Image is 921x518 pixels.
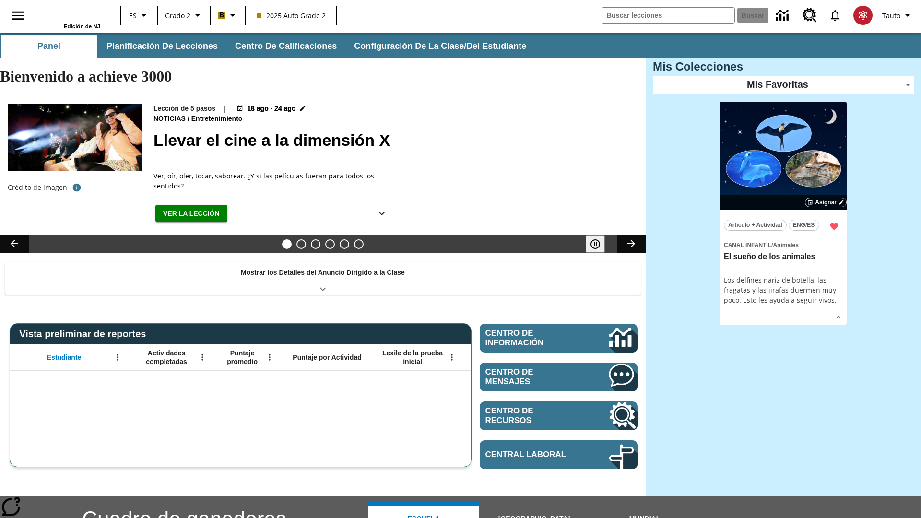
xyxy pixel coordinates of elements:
[485,329,576,348] span: Centro de información
[38,4,100,24] a: Portada
[882,11,900,21] span: Tauto
[4,1,32,30] button: Abrir el menú lateral
[124,7,154,24] button: Lenguaje: ES, Selecciona un idioma
[485,367,580,387] span: Centro de mensajes
[720,102,847,326] div: lesson details
[311,239,320,249] button: Diapositiva 3 Modas que pasaron de moda
[191,114,245,124] span: Entretenimiento
[223,104,227,114] span: |
[346,35,534,58] button: Configuración de la clase/del estudiante
[214,7,242,24] button: Boost El color de la clase es anaranjado claro. Cambiar el color de la clase.
[129,11,137,21] span: ES
[724,220,787,231] button: Artículo + Actividad
[247,104,295,114] span: 18 ago - 24 ago
[724,239,843,250] span: Tema: Canal Infantil/Animales
[826,218,843,235] button: Remover de Favoritas
[241,268,405,278] p: Mostrar los Detalles del Anuncio Dirigido a la Clase
[805,198,847,207] button: Asignar Elegir fechas
[67,179,86,196] button: Crédito de foto: The Asahi Shimbun vía Getty Images
[354,239,364,249] button: Diapositiva 6 Una idea, mucho trabajo
[99,35,225,58] button: Planificación de lecciones
[724,275,843,305] div: Los delfines nariz de botella, las fragatas y las jirafas duermen muy poco. Esto les ayuda a segu...
[770,2,797,29] a: Centro de información
[262,350,277,365] button: Abrir menú
[724,242,771,248] span: Canal Infantil
[602,8,734,23] input: Buscar campo
[38,3,100,29] div: Portada
[155,205,227,223] button: Ver la lección
[480,401,638,430] a: Centro de recursos, Se abrirá en una pestaña nueva.
[480,363,638,391] a: Centro de mensajes
[378,349,448,366] span: Lexile de la prueba inicial
[1,35,97,58] button: Panel
[773,242,798,248] span: Animales
[853,6,873,25] img: avatar image
[153,171,393,191] div: Ver, oír, oler, tocar, saborear. ¿Y si las películas fueran para todos los sentidos?
[47,353,82,362] span: Estudiante
[445,350,459,365] button: Abrir menú
[480,440,638,469] a: Central laboral
[586,235,614,253] div: Pausar
[728,220,782,230] span: Artículo + Actividad
[227,35,344,58] button: Centro de calificaciones
[165,11,190,21] span: Grado 2
[653,76,914,94] div: Mis Favoritas
[19,329,151,340] span: Vista preliminar de reportes
[485,406,580,425] span: Centro de recursos
[153,104,215,114] p: Lección de 5 pasos
[340,239,349,249] button: Diapositiva 5 ¿Cuál es la gran idea?
[653,60,914,73] h3: Mis Colecciones
[219,349,265,366] span: Puntaje promedio
[161,7,207,24] button: Grado: Grado 2, Elige un grado
[372,205,391,223] button: Ver más
[64,24,100,29] span: Edición de NJ
[815,198,837,207] span: Asignar
[257,11,326,21] span: 2025 Auto Grade 2
[282,239,292,249] button: Diapositiva 1 Llevar el cine a la dimensión X
[831,310,846,324] button: Ver más
[296,239,306,249] button: Diapositiva 2 ¿Lo quieres con papas fritas?
[135,349,198,366] span: Actividades completadas
[485,450,580,459] span: Central laboral
[219,9,224,21] span: B
[188,115,189,122] span: /
[110,350,125,365] button: Abrir menú
[848,3,878,28] button: Escoja un nuevo avatar
[823,3,848,28] a: Notificaciones
[771,242,773,248] span: /
[5,262,641,295] div: Mostrar los Detalles del Anuncio Dirigido a la Clase
[878,7,917,24] button: Perfil/Configuración
[325,239,335,249] button: Diapositiva 4 ¿Los autos del futuro?
[8,104,142,171] img: El panel situado frente a los asientos rocía con agua nebulizada al feliz público en un cine equi...
[153,128,634,153] h2: Llevar el cine a la dimensión X
[724,252,843,262] h3: El sueño de los animales
[617,235,646,253] button: Carrusel de lecciones, seguir
[793,220,815,230] span: ENG/ES
[789,220,819,231] button: ENG/ES
[235,104,308,114] button: 18 ago - 24 ago Elegir fechas
[480,324,638,353] a: Centro de información
[153,114,188,124] span: Noticias
[293,353,361,362] span: Puntaje por Actividad
[797,2,823,28] a: Centro de recursos, Se abrirá en una pestaña nueva.
[8,183,67,192] p: Crédito de imagen
[586,235,605,253] button: Pausar
[195,350,210,365] button: Abrir menú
